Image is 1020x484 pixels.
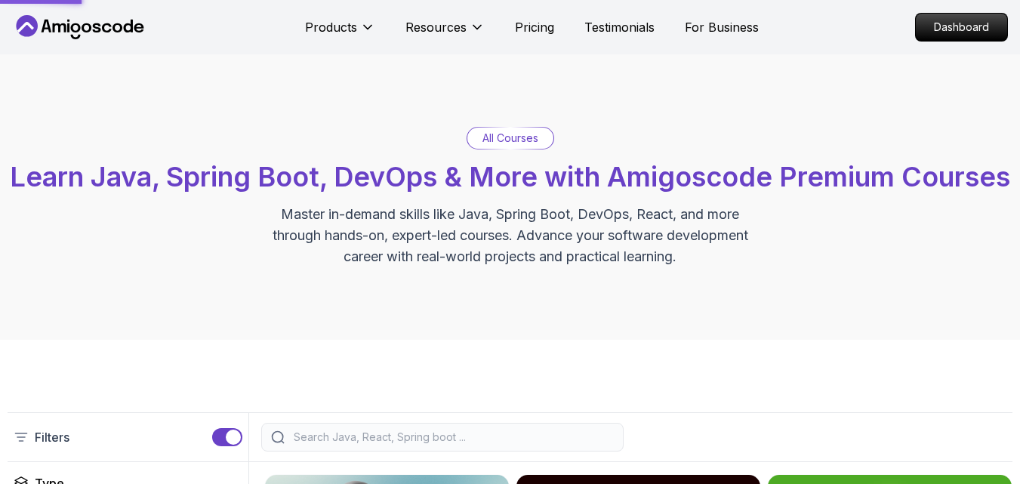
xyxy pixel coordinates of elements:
a: Testimonials [584,18,655,36]
button: Resources [405,18,485,48]
p: Products [305,18,357,36]
p: Resources [405,18,467,36]
p: Master in-demand skills like Java, Spring Boot, DevOps, React, and more through hands-on, expert-... [257,204,764,267]
p: Dashboard [916,14,1007,41]
button: Products [305,18,375,48]
a: For Business [685,18,759,36]
a: Pricing [515,18,554,36]
a: Dashboard [915,13,1008,42]
span: Learn Java, Spring Boot, DevOps & More with Amigoscode Premium Courses [10,160,1010,193]
p: Filters [35,428,69,446]
input: Search Java, React, Spring boot ... [291,430,614,445]
p: All Courses [482,131,538,146]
